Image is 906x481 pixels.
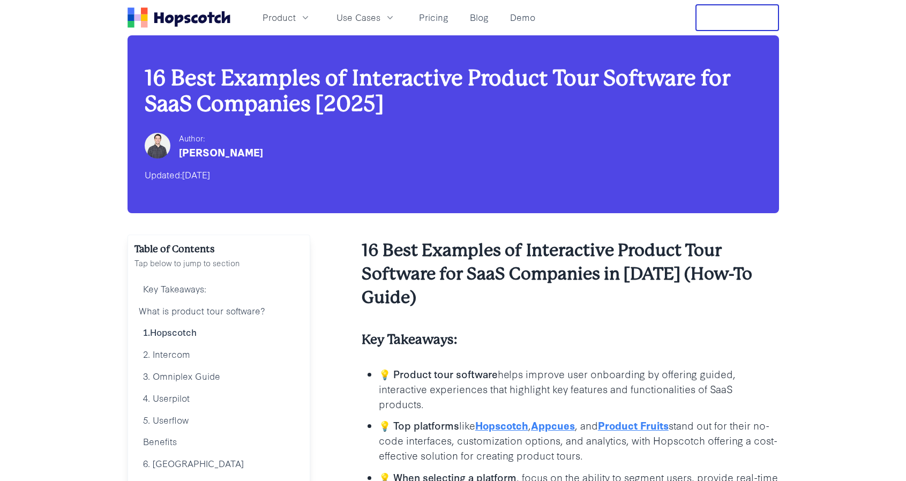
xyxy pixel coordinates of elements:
span: Product [263,11,296,24]
a: 4. Userpilot [134,387,303,409]
button: Product [256,9,317,26]
a: Pricing [415,9,453,26]
a: 5. Userflow [134,409,303,431]
p: Tap below to jump to section [134,257,303,269]
a: 2. Intercom [134,343,303,365]
div: [PERSON_NAME] [179,145,263,160]
a: Demo [506,9,540,26]
button: Free Trial [695,4,779,31]
a: 1.Hopscotch [134,321,303,343]
button: Use Cases [330,9,402,26]
a: 3. Omniplex Guide [134,365,303,387]
b: 💡 Top platforms [379,418,459,432]
div: Author: [179,132,263,145]
a: Hopscotch [150,326,197,338]
img: Mark Spera [145,133,170,159]
h4: Key Takeaways: [362,331,779,349]
a: Key Takeaways: [134,278,303,300]
a: Appcues [531,418,575,432]
a: Benefits [134,431,303,453]
b: 💡 Product tour software [379,366,498,381]
p: helps improve user onboarding by offering guided, interactive experiences that highlight key feat... [379,366,779,411]
a: What is product tour software? [134,300,303,322]
span: Use Cases [336,11,380,24]
h2: Table of Contents [134,242,303,257]
b: 1. [143,326,150,338]
a: Hopscotch [475,418,528,432]
div: Updated: [145,166,762,183]
a: 6. [GEOGRAPHIC_DATA] [134,453,303,475]
a: Home [128,7,230,28]
time: [DATE] [182,168,210,181]
a: Blog [466,9,493,26]
h1: 16 Best Examples of Interactive Product Tour Software for SaaS Companies [2025] [145,65,762,117]
h2: 16 Best Examples of Interactive Product Tour Software for SaaS Companies in [DATE] (How-To Guide) [362,239,779,310]
p: like , , and stand out for their no-code interfaces, customization options, and analytics, with H... [379,418,779,463]
a: Product Fruits [598,418,669,432]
